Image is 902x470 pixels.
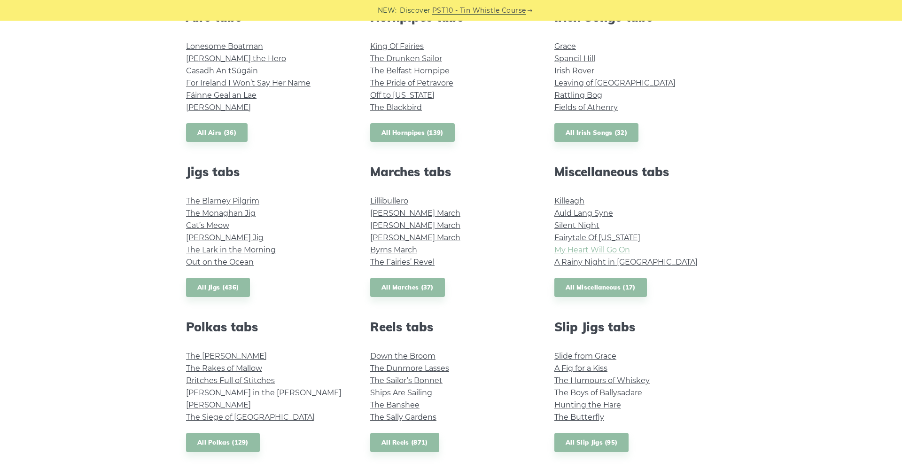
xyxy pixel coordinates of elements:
[554,320,716,334] h2: Slip Jigs tabs
[370,245,417,254] a: Byrns March
[370,54,442,63] a: The Drunken Sailor
[186,433,260,452] a: All Polkas (129)
[186,66,258,75] a: Casadh An tSúgáin
[370,376,443,385] a: The Sailor’s Bonnet
[370,103,422,112] a: The Blackbird
[186,91,257,100] a: Fáinne Geal an Lae
[554,258,698,266] a: A Rainy Night in [GEOGRAPHIC_DATA]
[554,78,676,87] a: Leaving of [GEOGRAPHIC_DATA]
[370,209,460,218] a: [PERSON_NAME] March
[186,10,348,24] h2: Airs tabs
[554,221,599,230] a: Silent Night
[370,42,424,51] a: King Of Fairies
[186,413,315,422] a: The Siege of [GEOGRAPHIC_DATA]
[554,388,642,397] a: The Boys of Ballysadare
[554,413,604,422] a: The Butterfly
[186,78,311,87] a: For Ireland I Won’t Say Her Name
[186,320,348,334] h2: Polkas tabs
[554,233,640,242] a: Fairytale Of [US_STATE]
[370,196,408,205] a: Lillibullero
[370,278,445,297] a: All Marches (37)
[554,123,638,142] a: All Irish Songs (32)
[554,364,607,373] a: A Fig for a Kiss
[186,376,275,385] a: Britches Full of Stitches
[554,91,602,100] a: Rattling Bog
[370,233,460,242] a: [PERSON_NAME] March
[186,278,250,297] a: All Jigs (436)
[554,433,629,452] a: All Slip Jigs (95)
[370,433,439,452] a: All Reels (871)
[186,221,229,230] a: Cat’s Meow
[554,376,650,385] a: The Humours of Whiskey
[400,5,431,16] span: Discover
[186,123,248,142] a: All Airs (36)
[370,352,435,360] a: Down the Broom
[186,42,263,51] a: Lonesome Boatman
[554,10,716,24] h2: Irish Songs tabs
[186,388,342,397] a: [PERSON_NAME] in the [PERSON_NAME]
[186,233,264,242] a: [PERSON_NAME] Jig
[370,221,460,230] a: [PERSON_NAME] March
[186,196,259,205] a: The Blarney Pilgrim
[370,10,532,24] h2: Hornpipes tabs
[554,352,616,360] a: Slide from Grace
[554,400,621,409] a: Hunting the Hare
[554,66,594,75] a: Irish Rover
[186,364,262,373] a: The Rakes of Mallow
[554,278,647,297] a: All Miscellaneous (17)
[370,91,435,100] a: Off to [US_STATE]
[554,103,618,112] a: Fields of Athenry
[186,245,276,254] a: The Lark in the Morning
[370,413,436,422] a: The Sally Gardens
[370,164,532,179] h2: Marches tabs
[554,245,630,254] a: My Heart Will Go On
[432,5,526,16] a: PST10 - Tin Whistle Course
[186,164,348,179] h2: Jigs tabs
[554,54,595,63] a: Spancil Hill
[186,258,254,266] a: Out on the Ocean
[370,320,532,334] h2: Reels tabs
[554,209,613,218] a: Auld Lang Syne
[554,42,576,51] a: Grace
[370,400,420,409] a: The Banshee
[370,123,455,142] a: All Hornpipes (139)
[370,364,449,373] a: The Dunmore Lasses
[186,209,256,218] a: The Monaghan Jig
[186,103,251,112] a: [PERSON_NAME]
[370,258,435,266] a: The Fairies’ Revel
[186,352,267,360] a: The [PERSON_NAME]
[554,196,584,205] a: Killeagh
[370,66,450,75] a: The Belfast Hornpipe
[378,5,397,16] span: NEW:
[554,164,716,179] h2: Miscellaneous tabs
[186,400,251,409] a: [PERSON_NAME]
[186,54,286,63] a: [PERSON_NAME] the Hero
[370,78,453,87] a: The Pride of Petravore
[370,388,432,397] a: Ships Are Sailing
